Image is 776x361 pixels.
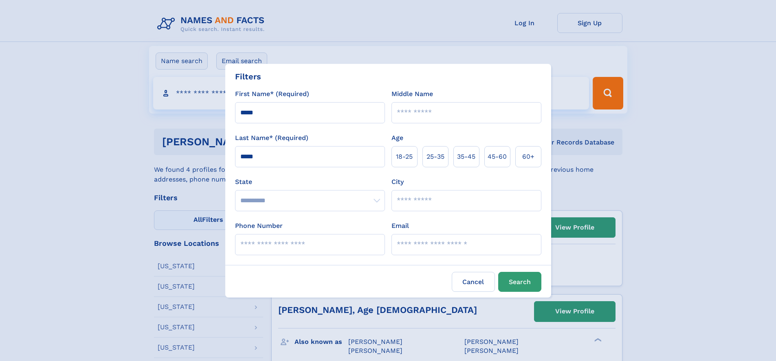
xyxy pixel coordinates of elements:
[391,177,404,187] label: City
[391,221,409,231] label: Email
[235,89,309,99] label: First Name* (Required)
[457,152,475,162] span: 35‑45
[426,152,444,162] span: 25‑35
[452,272,495,292] label: Cancel
[235,70,261,83] div: Filters
[498,272,541,292] button: Search
[396,152,413,162] span: 18‑25
[522,152,534,162] span: 60+
[235,133,308,143] label: Last Name* (Required)
[391,89,433,99] label: Middle Name
[391,133,403,143] label: Age
[235,177,385,187] label: State
[235,221,283,231] label: Phone Number
[488,152,507,162] span: 45‑60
